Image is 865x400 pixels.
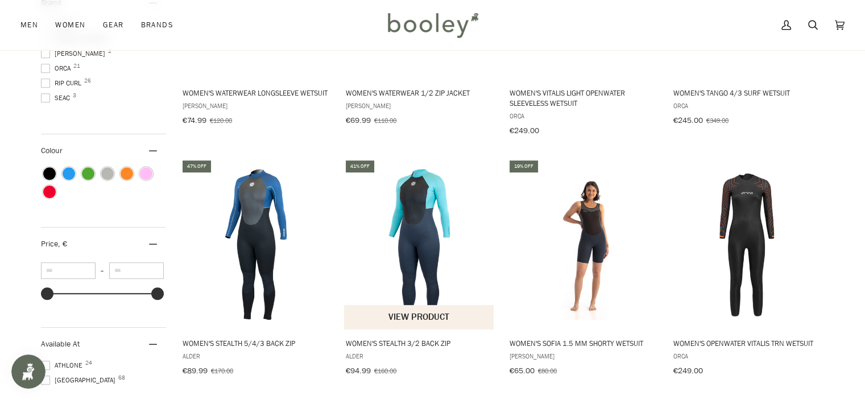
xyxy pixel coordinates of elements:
[63,167,75,180] span: Colour: Blue
[183,351,330,361] span: Alder
[43,167,56,180] span: Colour: Black
[58,238,67,249] span: , €
[374,366,396,376] span: €160.00
[673,338,820,348] span: Women's Openwater Vitalis TRN Wetsuit
[85,360,92,366] span: 24
[140,19,173,31] span: Brands
[344,169,495,320] img: Alder Women's Stealth 3/2 Graphite / Pistachio - Booley Galway
[346,351,493,361] span: Alder
[183,338,330,348] span: Women's Stealth 5/4/3 Back Zip
[140,167,152,180] span: Colour: Pink
[211,366,233,376] span: €170.00
[41,339,80,349] span: Available At
[671,169,822,320] img: Orca Women's Openwater Vitalis TRN Black - Booley Galway
[82,167,94,180] span: Colour: Green
[346,365,371,376] span: €94.99
[344,305,494,329] button: View product
[118,375,125,381] span: 68
[346,160,374,172] div: 41% off
[73,93,76,98] span: 3
[183,115,206,126] span: €74.99
[55,19,85,31] span: Women
[41,145,71,156] span: Colour
[181,169,332,320] img: Alder Women's Stealth 5/4/3 Back Zip Blue - Booley Galway
[11,354,45,389] iframe: Button to open loyalty program pop-up
[344,159,495,380] a: Women's Stealth 3/2 Back Zip
[374,116,396,125] span: €110.00
[346,115,371,126] span: €69.99
[84,78,91,84] span: 26
[96,266,109,275] span: –
[41,63,74,73] span: Orca
[346,101,493,110] span: [PERSON_NAME]
[510,125,539,136] span: €249.00
[183,88,330,98] span: Women's WaterWear Longsleeve Wetsuit
[41,93,73,103] span: Seac
[41,375,119,385] span: [GEOGRAPHIC_DATA]
[510,365,535,376] span: €65.00
[108,48,111,54] span: 2
[510,338,657,348] span: Women's Sofia 1.5 mm Shorty Wetsuit
[41,48,109,59] span: [PERSON_NAME]
[706,116,728,125] span: €349.00
[346,88,493,98] span: Women's WaterWear 1/2 Zip Jacket
[210,116,232,125] span: €120.00
[673,88,820,98] span: Women's Tango 4/3 Surf Wetsuit
[183,101,330,110] span: [PERSON_NAME]
[510,88,657,108] span: Women's Vitalis Light Openwater Sleeveless Wetsuit
[673,365,702,376] span: €249.00
[346,338,493,348] span: Women's Stealth 3/2 Back Zip
[109,262,164,279] input: Maximum value
[673,351,820,361] span: Orca
[73,63,80,69] span: 21
[673,101,820,110] span: Orca
[43,185,56,198] span: Colour: Red
[383,9,482,42] img: Booley
[671,159,822,380] a: Women's Openwater Vitalis TRN Wetsuit
[41,238,67,249] span: Price
[538,366,557,376] span: €80.00
[510,111,657,121] span: Orca
[121,167,133,180] span: Colour: Orange
[41,78,85,88] span: Rip Curl
[508,159,659,380] a: Women's Sofia 1.5 mm Shorty Wetsuit
[673,115,702,126] span: €245.00
[181,159,332,380] a: Women's Stealth 5/4/3 Back Zip
[101,167,114,180] span: Colour: Grey
[510,351,657,361] span: [PERSON_NAME]
[41,360,86,370] span: Athlone
[183,365,208,376] span: €89.99
[183,160,211,172] div: 47% off
[510,160,538,172] div: 19% off
[41,262,96,279] input: Minimum value
[103,19,124,31] span: Gear
[20,19,38,31] span: Men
